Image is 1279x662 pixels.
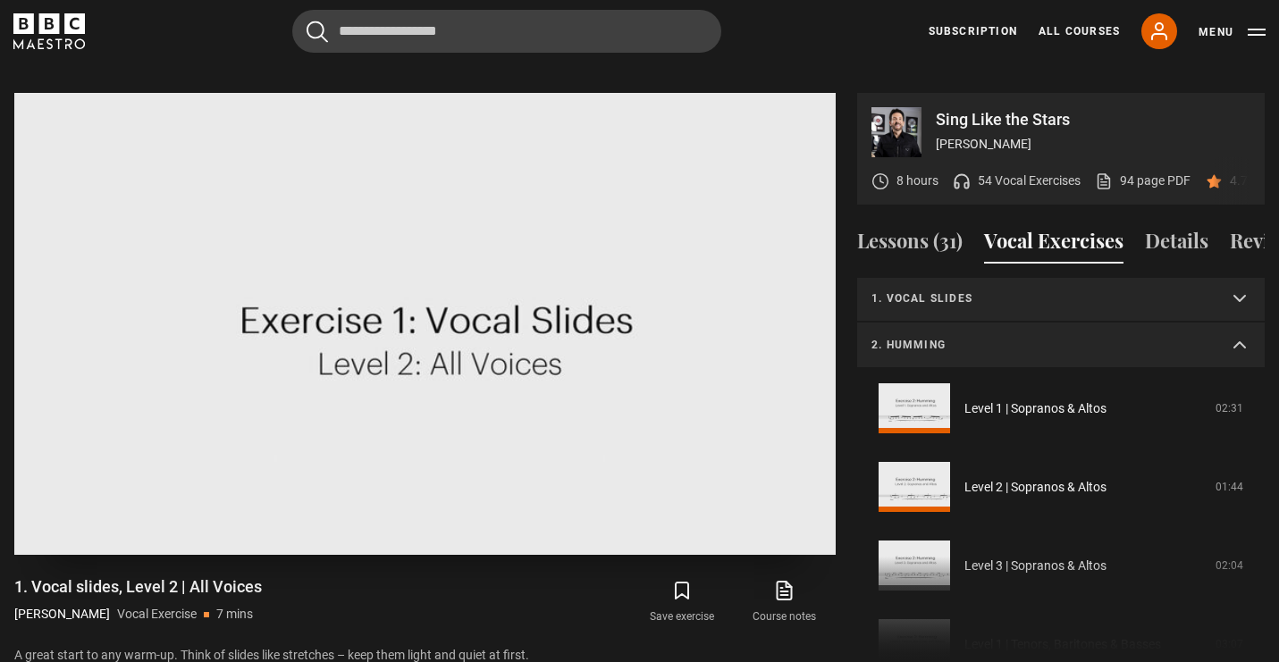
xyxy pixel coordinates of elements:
[871,290,1207,306] p: 1. Vocal slides
[964,478,1107,497] a: Level 2 | Sopranos & Altos
[857,323,1265,369] summary: 2. Humming
[117,605,197,624] p: Vocal Exercise
[1095,172,1191,190] a: 94 page PDF
[734,576,836,628] a: Course notes
[978,172,1081,190] p: 54 Vocal Exercises
[964,399,1107,418] a: Level 1 | Sopranos & Altos
[857,226,963,264] button: Lessons (31)
[936,135,1250,154] p: [PERSON_NAME]
[14,576,262,598] h1: 1. Vocal slides, Level 2 | All Voices
[871,337,1207,353] p: 2. Humming
[1199,23,1266,41] button: Toggle navigation
[216,605,253,624] p: 7 mins
[307,21,328,43] button: Submit the search query
[1145,226,1208,264] button: Details
[857,276,1265,323] summary: 1. Vocal slides
[292,10,721,53] input: Search
[631,576,733,628] button: Save exercise
[14,605,110,624] p: [PERSON_NAME]
[929,23,1017,39] a: Subscription
[936,112,1250,128] p: Sing Like the Stars
[896,172,938,190] p: 8 hours
[13,13,85,49] svg: BBC Maestro
[1039,23,1120,39] a: All Courses
[14,93,836,555] video-js: Video Player
[984,226,1123,264] button: Vocal Exercises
